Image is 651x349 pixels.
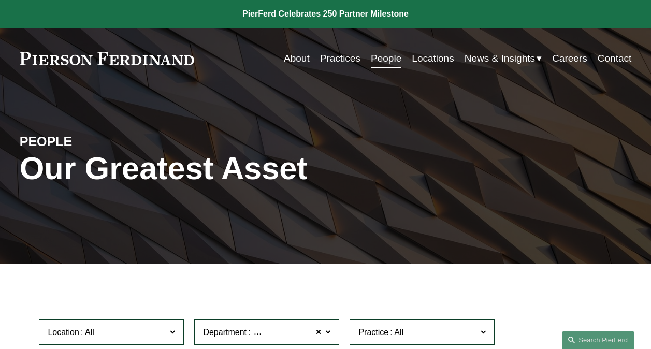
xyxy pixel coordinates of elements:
[358,328,388,337] span: Practice
[412,49,454,68] a: Locations
[465,50,535,67] span: News & Insights
[552,49,587,68] a: Careers
[20,134,172,150] h4: PEOPLE
[465,49,542,68] a: folder dropdown
[320,49,360,68] a: Practices
[371,49,401,68] a: People
[48,328,79,337] span: Location
[203,328,247,337] span: Department
[598,49,631,68] a: Contact
[562,331,634,349] a: Search this site
[20,150,428,186] h1: Our Greatest Asset
[252,326,374,339] span: Employment, Labor, and Benefits
[284,49,310,68] a: About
